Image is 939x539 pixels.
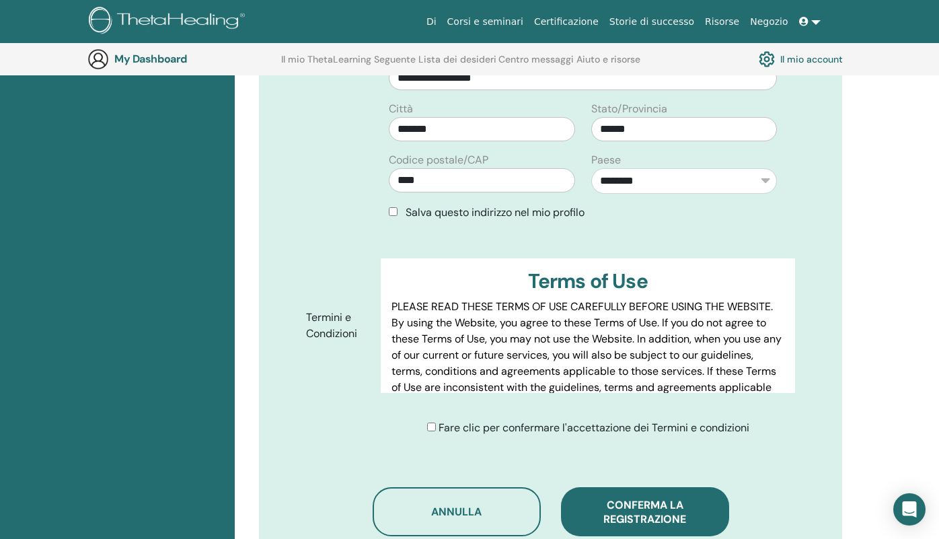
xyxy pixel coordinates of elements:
span: Conferma la registrazione [603,498,686,526]
label: Città [389,101,413,117]
a: Certificazione [529,9,604,34]
span: Annulla [431,505,482,519]
a: Il mio ThetaLearning [281,54,371,75]
a: Il mio account [759,48,843,71]
p: PLEASE READ THESE TERMS OF USE CAREFULLY BEFORE USING THE WEBSITE. By using the Website, you agre... [391,299,784,412]
button: Annulla [373,487,541,536]
a: Storie di successo [604,9,700,34]
a: Centro messaggi [498,54,574,75]
span: Salva questo indirizzo nel mio profilo [406,205,585,219]
h3: Terms of Use [391,269,784,293]
img: generic-user-icon.jpg [87,48,109,70]
a: Seguente [374,54,416,75]
a: Corsi e seminari [442,9,529,34]
button: Conferma la registrazione [561,487,729,536]
a: Lista dei desideri [418,54,496,75]
h3: My Dashboard [114,52,249,65]
div: Open Intercom Messenger [893,493,926,526]
img: logo.png [89,7,250,37]
label: Paese [591,152,621,168]
img: cog.svg [759,48,775,71]
a: Aiuto e risorse [576,54,640,75]
a: Negozio [745,9,793,34]
label: Stato/Provincia [591,101,667,117]
label: Termini e Condizioni [296,305,381,347]
a: Di [421,9,442,34]
label: Codice postale/CAP [389,152,488,168]
span: Fare clic per confermare l'accettazione dei Termini e condizioni [439,421,749,435]
a: Risorse [700,9,745,34]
